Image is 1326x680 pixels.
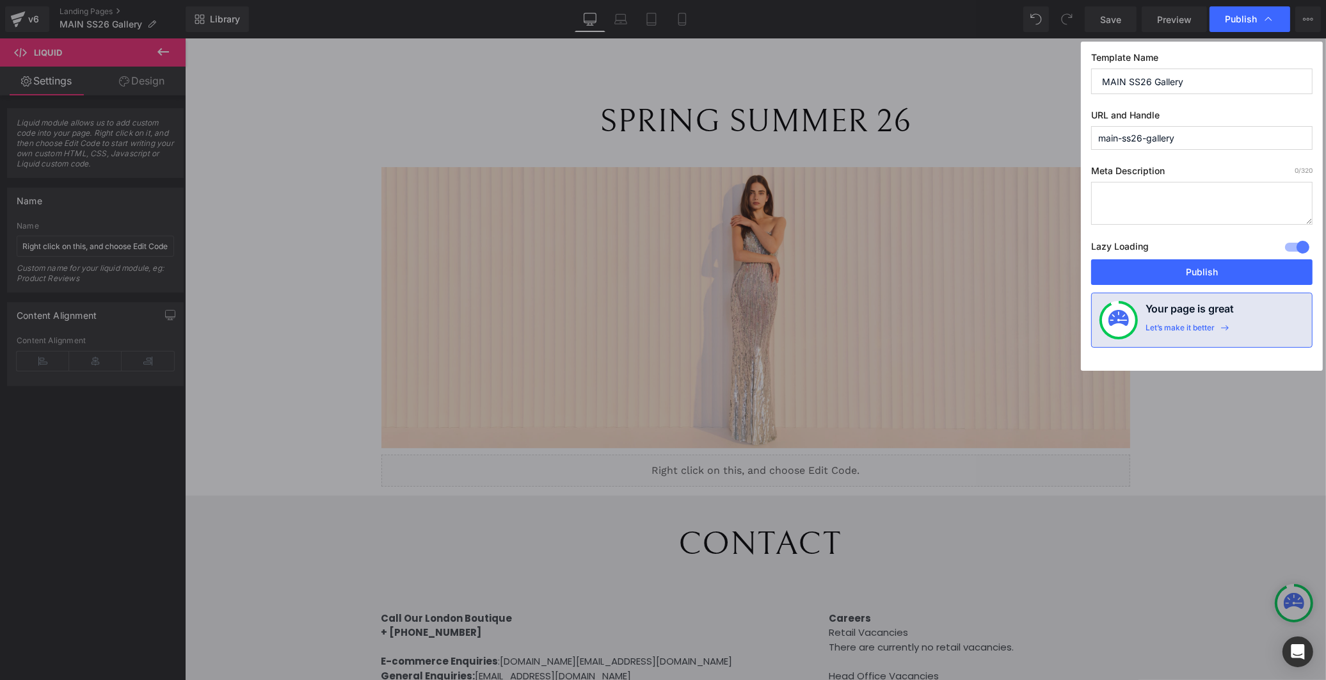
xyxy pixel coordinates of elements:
span: 0 [1295,166,1298,174]
strong: General Enquiries: [196,631,291,644]
label: Meta Description [1091,165,1313,182]
div: Retail Vacancies There are currently no retail vacancies. Head Office Vacancies [644,587,945,645]
span: CONTACT [493,487,657,524]
label: Lazy Loading [1091,238,1149,259]
span: /320 [1295,166,1313,174]
div: Let’s make it better [1146,323,1215,339]
div: Open Intercom Messenger [1282,636,1313,667]
label: Template Name [1091,52,1313,69]
h4: Your page is great [1146,301,1234,323]
strong: + [PHONE_NUMBER] [196,587,297,601]
img: onboarding-status.svg [1108,310,1129,330]
span: SPRING SUMMER 26 [415,64,726,102]
strong: Careers [644,573,686,587]
a: [DOMAIN_NAME][EMAIL_ADDRESS][DOMAIN_NAME] [316,616,548,629]
span: E-commerce Enquiries [196,616,314,629]
label: URL and Handle [1091,109,1313,126]
button: Publish [1091,259,1313,285]
div: : [196,616,625,631]
strong: Call Our London Boutique [196,573,328,587]
a: [EMAIL_ADDRESS][DOMAIN_NAME] [291,631,447,644]
span: Publish [1225,13,1257,25]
